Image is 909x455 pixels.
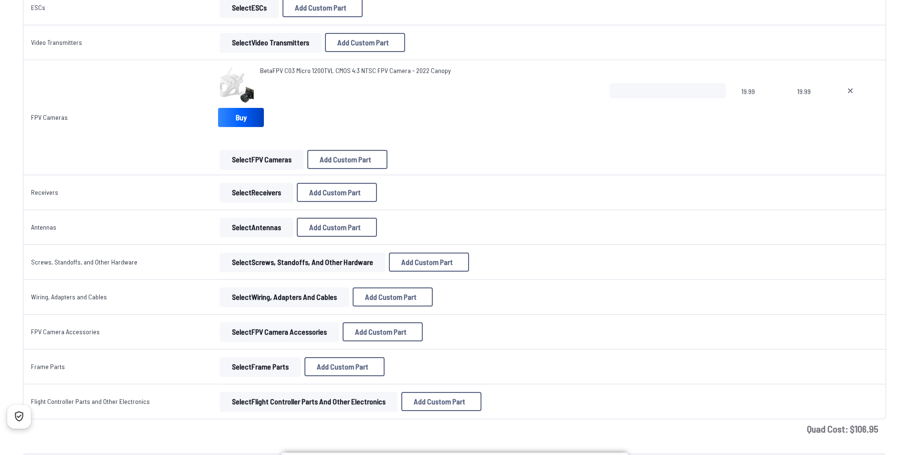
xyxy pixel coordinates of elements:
span: 19.99 [742,83,782,129]
button: SelectWiring, Adapters and Cables [220,287,349,307]
button: Add Custom Part [297,218,377,237]
button: SelectScrews, Standoffs, and Other Hardware [220,253,385,272]
a: FPV Camera Accessories [31,328,100,336]
img: image [218,66,256,104]
button: SelectFlight Controller Parts and Other Electronics [220,392,397,411]
a: SelectFPV Cameras [218,150,305,169]
a: SelectFrame Parts [218,357,303,376]
button: SelectFrame Parts [220,357,301,376]
a: Receivers [31,188,58,196]
a: SelectScrews, Standoffs, and Other Hardware [218,253,387,272]
button: Add Custom Part [343,322,423,341]
a: SelectFlight Controller Parts and Other Electronics [218,392,399,411]
a: SelectVideo Transmitters [218,33,323,52]
button: Add Custom Part [307,150,387,169]
span: Add Custom Part [337,39,389,46]
span: Add Custom Part [317,363,368,370]
a: Antennas [31,223,56,231]
span: Add Custom Part [320,156,371,163]
button: SelectVideo Transmitters [220,33,321,52]
span: Add Custom Part [355,328,407,336]
a: SelectReceivers [218,183,295,202]
span: Add Custom Part [401,258,453,266]
a: Wiring, Adapters and Cables [31,293,107,301]
span: Add Custom Part [295,4,346,11]
button: Add Custom Part [389,253,469,272]
span: Add Custom Part [309,189,361,196]
a: ESCs [31,3,45,11]
button: SelectFPV Cameras [220,150,303,169]
td: Quad Cost: $ 106.95 [23,419,886,438]
a: FPV Cameras [31,113,68,121]
button: Add Custom Part [353,287,433,307]
a: SelectFPV Camera Accessories [218,322,341,341]
a: Flight Controller Parts and Other Electronics [31,397,150,405]
a: SelectAntennas [218,218,295,237]
button: Add Custom Part [401,392,481,411]
button: SelectFPV Camera Accessories [220,322,339,341]
span: Add Custom Part [365,293,417,301]
button: Add Custom Part [304,357,385,376]
button: Add Custom Part [325,33,405,52]
span: 19.99 [797,83,823,129]
a: Video Transmitters [31,38,82,46]
a: Buy [218,108,264,127]
button: SelectAntennas [220,218,293,237]
a: SelectWiring, Adapters and Cables [218,287,351,307]
span: Add Custom Part [414,398,465,405]
a: Frame Parts [31,362,65,370]
a: Screws, Standoffs, and Other Hardware [31,258,137,266]
span: BetaFPV C03 Micro 1200TVL CMOS 4:3 NTSC FPV Camera - 2022 Canopy [260,66,451,74]
a: BetaFPV C03 Micro 1200TVL CMOS 4:3 NTSC FPV Camera - 2022 Canopy [260,66,451,75]
button: SelectReceivers [220,183,293,202]
span: Add Custom Part [309,223,361,231]
button: Add Custom Part [297,183,377,202]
